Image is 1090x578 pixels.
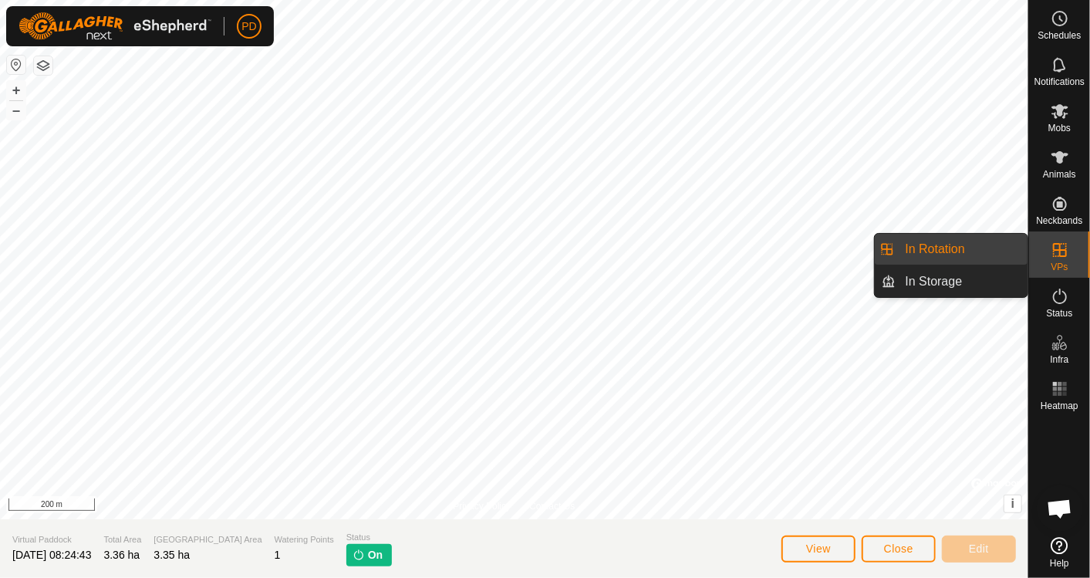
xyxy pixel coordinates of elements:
img: Gallagher Logo [19,12,211,40]
li: In Storage [875,266,1028,297]
span: Virtual Paddock [12,533,91,546]
button: Edit [942,536,1016,563]
span: Status [1046,309,1072,318]
button: + [7,81,25,100]
a: Privacy Policy [453,499,511,513]
span: Mobs [1048,123,1071,133]
span: Watering Points [275,533,334,546]
img: turn-on [353,549,365,561]
span: Infra [1050,355,1068,364]
button: View [781,536,855,563]
span: Close [884,543,913,555]
span: i [1011,497,1014,510]
button: Reset Map [7,56,25,74]
span: PD [241,19,256,35]
a: Contact Us [529,499,575,513]
span: [GEOGRAPHIC_DATA] Area [154,533,262,546]
a: In Rotation [896,234,1028,265]
span: Animals [1043,170,1076,179]
span: On [368,547,383,563]
span: Total Area [103,533,141,546]
span: In Rotation [906,240,965,259]
span: [DATE] 08:24:43 [12,549,91,561]
button: Close [862,536,936,563]
span: In Storage [906,272,963,291]
span: Notifications [1034,77,1085,86]
span: Edit [969,543,989,555]
button: Map Layers [34,56,52,75]
span: Status [346,531,392,544]
li: In Rotation [875,234,1028,265]
span: Neckbands [1036,216,1082,225]
button: i [1004,495,1021,512]
span: Heatmap [1041,401,1078,411]
span: 3.36 ha [103,549,140,561]
span: Help [1050,559,1069,568]
div: Open chat [1037,485,1083,532]
span: Schedules [1038,31,1081,40]
a: In Storage [896,266,1028,297]
button: – [7,101,25,120]
span: 1 [275,549,281,561]
span: View [806,543,831,555]
span: VPs [1051,262,1068,272]
span: 3.35 ha [154,549,190,561]
a: Help [1029,531,1090,574]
